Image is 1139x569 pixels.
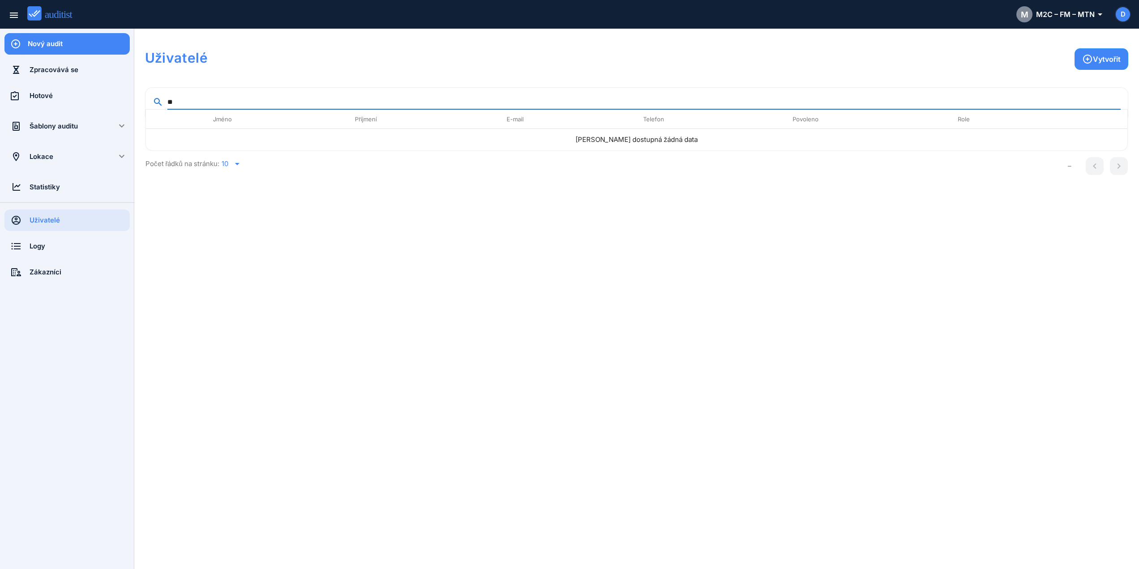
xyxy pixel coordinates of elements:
a: Hotové [4,85,130,107]
i: search [153,97,163,107]
input: Hledat [167,95,1121,109]
div: Nový audit [28,39,130,49]
div: Statistiky [30,182,130,192]
div: Vytvořit [1082,54,1121,64]
a: Lokace [4,146,105,167]
i: keyboard_arrow_down [116,151,127,162]
div: Logy [30,241,130,251]
th: : Not sorted. [146,110,204,129]
th: Telefon: Not sorted. Activate to sort ascending. [634,110,784,129]
a: Šablony auditu [4,116,105,137]
th: : Not sorted. [1069,110,1127,129]
img: auditist_logo_new.svg [27,6,81,21]
i: menu [9,10,19,21]
button: D [1115,6,1131,22]
div: Zpracovává se [30,65,130,75]
a: Logy [4,235,130,257]
span: D [1121,9,1126,20]
button: MM2C – FM – MTN [1009,4,1109,25]
a: Zákazníci [4,261,130,283]
button: Vytvořit [1075,48,1128,70]
th: Povoleno: Not sorted. Activate to sort ascending. [784,110,949,129]
div: – [1068,161,1071,171]
i: arrow_drop_down [232,158,243,169]
div: Zákazníci [30,267,130,277]
th: E-mail: Not sorted. Activate to sort ascending. [498,110,634,129]
th: Role: Not sorted. Activate to sort ascending. [949,110,1069,129]
td: [PERSON_NAME] dostupná žádná data [146,129,1127,150]
span: M [1021,9,1028,21]
div: M2C – FM – MTN [1016,6,1101,22]
div: Šablony auditu [30,121,105,131]
h1: Uživatelé [145,48,208,67]
div: Uživatelé [30,215,130,225]
th: Jméno: Not sorted. Activate to sort ascending. [204,110,346,129]
div: Hotové [30,91,130,101]
div: 10 [222,160,228,168]
i: arrow_drop_down_outlined [1095,9,1101,20]
div: Počet řádků na stránku: [145,151,1044,177]
a: Zpracovává se [4,59,130,81]
th: Příjmení: Not sorted. Activate to sort ascending. [346,110,497,129]
a: Statistiky [4,176,130,198]
i: keyboard_arrow_down [116,120,127,131]
a: Uživatelé [4,210,130,231]
div: Lokace [30,152,105,162]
